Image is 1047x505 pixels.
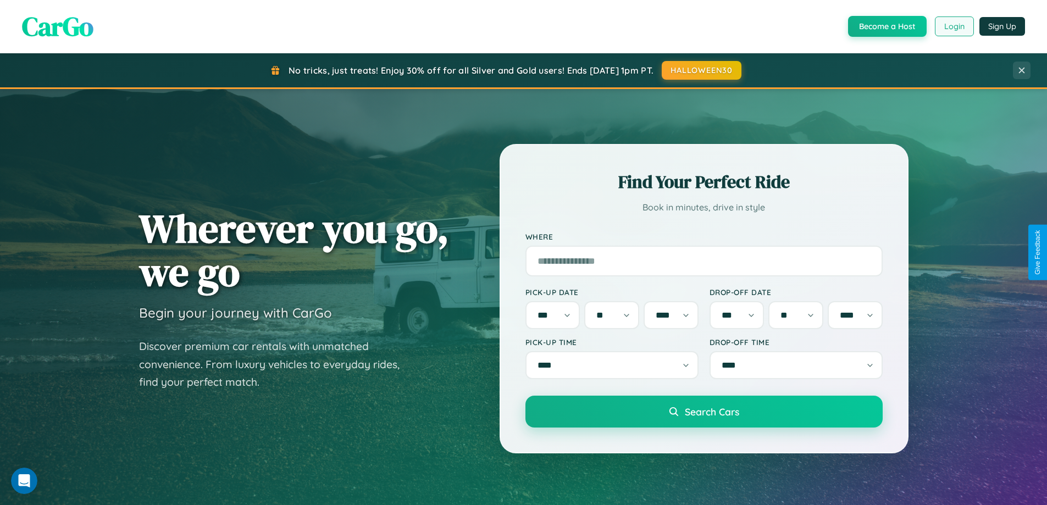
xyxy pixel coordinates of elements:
[685,406,739,418] span: Search Cars
[525,199,883,215] p: Book in minutes, drive in style
[11,468,37,494] iframe: Intercom live chat
[139,207,449,293] h1: Wherever you go, we go
[1034,230,1042,275] div: Give Feedback
[139,304,332,321] h3: Begin your journey with CarGo
[710,337,883,347] label: Drop-off Time
[848,16,927,37] button: Become a Host
[525,337,699,347] label: Pick-up Time
[525,232,883,241] label: Where
[525,396,883,428] button: Search Cars
[525,287,699,297] label: Pick-up Date
[289,65,653,76] span: No tricks, just treats! Enjoy 30% off for all Silver and Gold users! Ends [DATE] 1pm PT.
[525,170,883,194] h2: Find Your Perfect Ride
[710,287,883,297] label: Drop-off Date
[22,8,93,45] span: CarGo
[139,337,414,391] p: Discover premium car rentals with unmatched convenience. From luxury vehicles to everyday rides, ...
[662,61,741,80] button: HALLOWEEN30
[979,17,1025,36] button: Sign Up
[935,16,974,36] button: Login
